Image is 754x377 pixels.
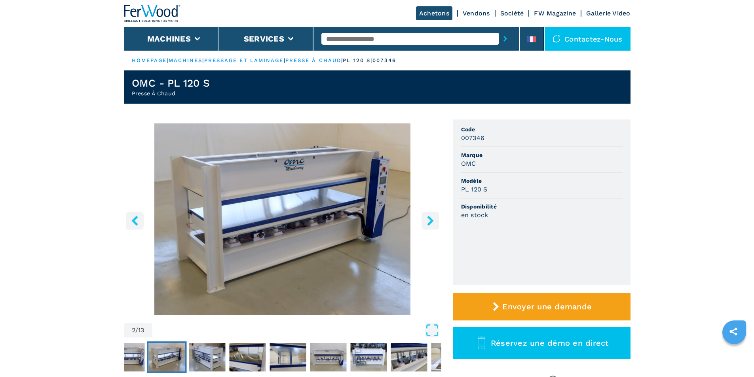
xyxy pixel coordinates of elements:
a: FW Magazine [534,9,576,17]
span: | [341,57,343,63]
span: Envoyer une demande [502,302,592,311]
img: 2808e23ae96b7141fdc926b58a466f5d [189,343,225,371]
img: Contactez-nous [553,35,560,43]
a: pressage et laminage [204,57,284,63]
button: Go to Slide 4 [228,341,267,373]
div: Go to Slide 2 [124,123,441,315]
img: 15910221f494321e33797bb8ba8731e7 [391,343,427,371]
button: Go to Slide 9 [429,341,469,373]
button: Services [244,34,284,44]
span: Modèle [461,177,623,185]
h1: OMC - PL 120 S [132,77,210,89]
button: Go to Slide 3 [187,341,227,373]
span: | [202,57,204,63]
button: Go to Slide 7 [349,341,388,373]
span: Code [461,125,623,133]
a: Société [500,9,524,17]
img: c95df96a17926d8707052c2a07359b67 [108,343,144,371]
span: | [167,57,168,63]
img: ea24e16b8346b4b7e6bf1f6d07d8fdc0 [350,343,387,371]
a: machines [169,57,203,63]
h3: 007346 [461,133,485,142]
iframe: Chat [720,341,748,371]
h3: en stock [461,210,488,220]
img: 7c00f8e96383b90c0492dd02daf18e62 [229,343,266,371]
nav: Thumbnail Navigation [106,341,424,373]
a: presse à chaud [285,57,341,63]
button: Go to Slide 1 [106,341,146,373]
a: Gallerie Video [586,9,631,17]
a: Vendons [463,9,490,17]
a: HOMEPAGE [132,57,167,63]
img: Ferwood [124,5,181,22]
button: Open Fullscreen [154,323,439,337]
button: Go to Slide 6 [308,341,348,373]
a: Achetons [416,6,452,20]
button: Réservez une démo en direct [453,327,631,359]
p: pl 120 s | [343,57,372,64]
img: 649c10caae215327eaba6bc35f1475aa [270,343,306,371]
span: Disponibilité [461,203,623,210]
img: Presse À Chaud OMC PL 120 S [124,123,441,315]
h2: Presse À Chaud [132,89,210,97]
span: / [135,327,138,333]
p: 007346 [372,57,396,64]
span: | [284,57,285,63]
h3: OMC [461,159,476,168]
button: submit-button [499,30,511,48]
button: right-button [422,212,439,229]
div: Contactez-nous [545,27,631,51]
img: 7c33a7bd64d49e00a054c4b750630bd7 [148,343,185,371]
button: Envoyer une demande [453,293,631,320]
span: 2 [132,327,135,333]
span: Marque [461,151,623,159]
button: Go to Slide 2 [147,341,186,373]
a: sharethis [724,322,743,341]
button: Machines [147,34,191,44]
img: ca320460faea831b21162c3bd4a4300a [310,343,346,371]
h3: PL 120 S [461,185,488,194]
img: 35c80f555845470b3b57578740d11d74 [431,343,467,371]
button: Go to Slide 5 [268,341,308,373]
span: 13 [138,327,144,333]
button: Go to Slide 8 [389,341,429,373]
span: Réservez une démo en direct [491,338,609,348]
button: left-button [126,212,144,229]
